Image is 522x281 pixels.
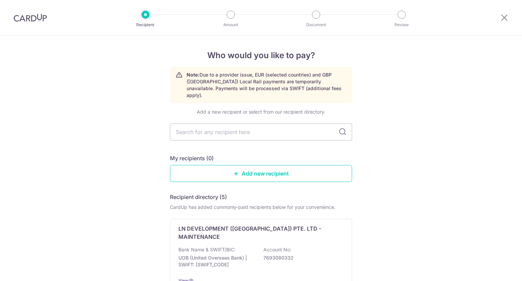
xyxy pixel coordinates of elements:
[291,21,341,28] p: Document
[178,246,236,253] p: Bank Name & SWIFT/BIC:
[206,21,256,28] p: Amount
[178,225,335,241] p: LN DEVELOPMENT ([GEOGRAPHIC_DATA]) PTE. LTD - MAINTENANCE
[170,49,352,62] h4: Who would you like to pay?
[170,165,352,182] a: Add new recipient
[14,14,47,22] img: CardUp
[170,154,214,162] h5: My recipients (0)
[377,21,427,28] p: Review
[170,109,352,115] div: Add a new recipient or select from our recipient directory.
[187,71,346,99] p: Due to a provider issue, EUR (selected countries) and GBP ([GEOGRAPHIC_DATA]) Local Rail payments...
[120,21,171,28] p: Recipient
[170,193,227,201] h5: Recipient directory (5)
[178,254,255,268] p: UOB (United Overseas Bank) | SWIFT: [SWIFT_CODE]
[170,123,352,140] input: Search for any recipient here
[170,204,352,211] div: CardUp has added commonly-paid recipients below for your convenience.
[263,254,340,261] p: 7693080332
[187,72,199,78] strong: Note:
[263,246,291,253] p: Account No:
